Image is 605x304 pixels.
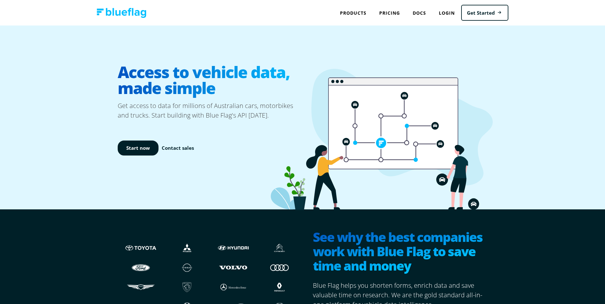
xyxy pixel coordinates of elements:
[217,281,250,293] img: Mercedes logo
[461,5,508,21] a: Get Started
[373,6,406,19] a: Pricing
[118,59,303,101] h1: Access to vehicle data, made simple
[124,242,158,254] img: Toyota logo
[170,281,204,293] img: Peugeot logo
[97,8,146,18] img: Blue Flag logo
[263,281,296,293] img: Renault logo
[406,6,432,19] a: Docs
[170,242,204,254] img: Mistubishi logo
[118,141,159,156] a: Start now
[118,101,303,120] p: Get access to data for millions of Australian cars, motorbikes and trucks. Start building with Bl...
[162,144,194,152] a: Contact sales
[217,242,250,254] img: Hyundai logo
[124,261,158,273] img: Ford logo
[263,261,296,273] img: Audi logo
[124,281,158,293] img: Genesis logo
[263,242,296,254] img: Citroen logo
[217,261,250,273] img: Volvo logo
[170,261,204,273] img: Nissan logo
[432,6,461,19] a: Login to Blue Flag application
[313,230,488,274] h2: See why the best companies work with Blue Flag to save time and money
[334,6,373,19] div: Products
